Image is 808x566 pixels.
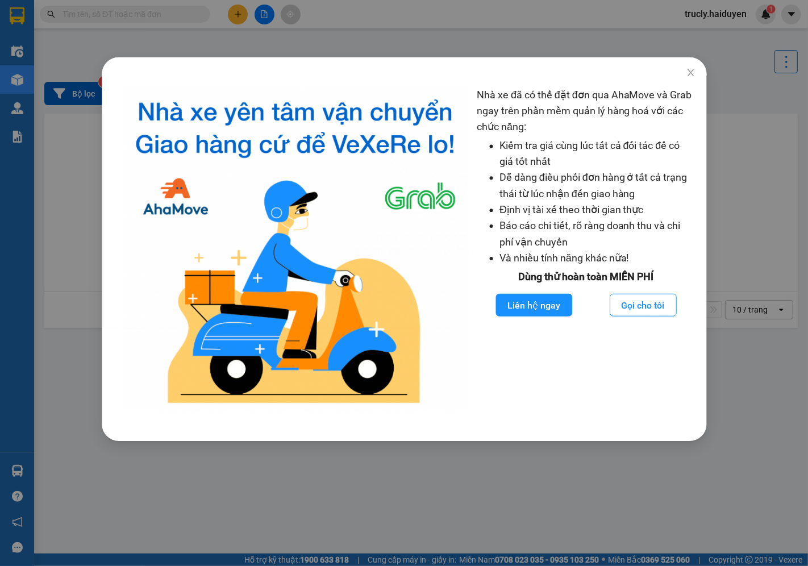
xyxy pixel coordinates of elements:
[122,86,468,413] img: logo
[686,68,695,77] span: close
[477,86,695,413] div: Nhà xe đã có thể đặt đơn qua AhaMove và Grab ngay trên phần mềm quản lý hàng hoá với các chức năng:
[499,138,695,170] li: Kiểm tra giá cùng lúc tất cả đối tác để có giá tốt nhất
[495,294,572,317] button: Liên hệ ngay
[477,269,695,285] div: Dùng thử hoàn toàn MIỄN PHÍ
[507,298,560,313] span: Liên hệ ngay
[622,298,665,313] span: Gọi cho tôi
[499,250,695,266] li: Và nhiều tính năng khác nữa!
[499,218,695,250] li: Báo cáo chi tiết, rõ ràng doanh thu và chi phí vận chuyển
[610,294,677,317] button: Gọi cho tôi
[675,57,707,89] button: Close
[499,202,695,218] li: Định vị tài xế theo thời gian thực
[499,169,695,202] li: Dễ dàng điều phối đơn hàng ở tất cả trạng thái từ lúc nhận đến giao hàng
